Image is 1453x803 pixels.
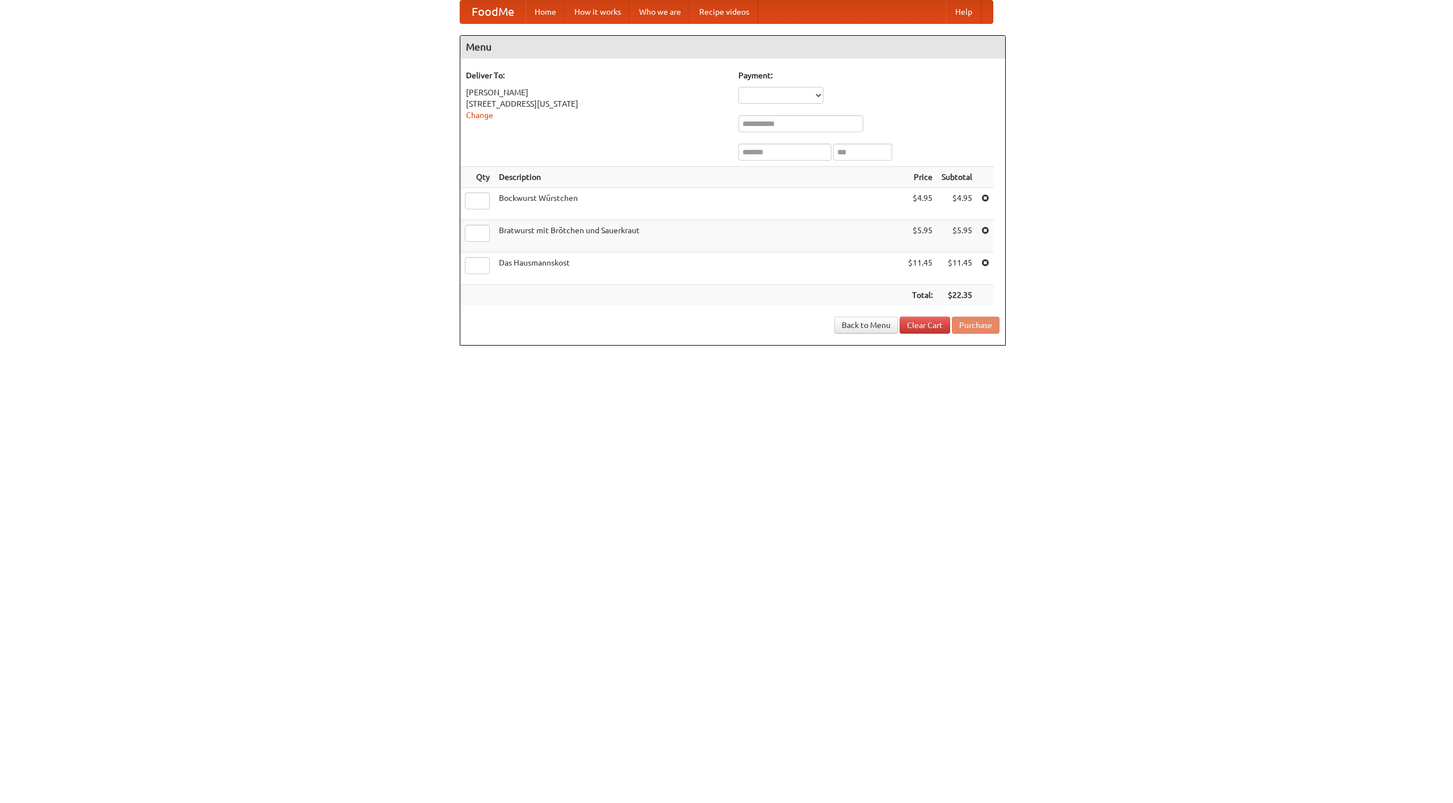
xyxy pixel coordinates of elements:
[937,285,977,306] th: $22.35
[494,188,904,220] td: Bockwurst Würstchen
[494,253,904,285] td: Das Hausmannskost
[466,98,727,110] div: [STREET_ADDRESS][US_STATE]
[494,220,904,253] td: Bratwurst mit Brötchen und Sauerkraut
[834,317,898,334] a: Back to Menu
[565,1,630,23] a: How it works
[904,253,937,285] td: $11.45
[952,317,1000,334] button: Purchase
[937,188,977,220] td: $4.95
[937,220,977,253] td: $5.95
[738,70,1000,81] h5: Payment:
[904,188,937,220] td: $4.95
[690,1,758,23] a: Recipe videos
[904,285,937,306] th: Total:
[946,1,981,23] a: Help
[460,1,526,23] a: FoodMe
[937,167,977,188] th: Subtotal
[494,167,904,188] th: Description
[900,317,950,334] a: Clear Cart
[466,111,493,120] a: Change
[904,220,937,253] td: $5.95
[466,87,727,98] div: [PERSON_NAME]
[937,253,977,285] td: $11.45
[526,1,565,23] a: Home
[466,70,727,81] h5: Deliver To:
[460,167,494,188] th: Qty
[904,167,937,188] th: Price
[630,1,690,23] a: Who we are
[460,36,1005,58] h4: Menu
